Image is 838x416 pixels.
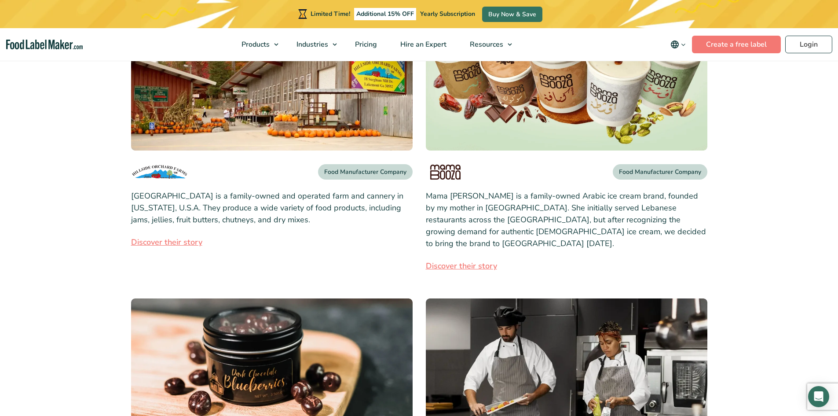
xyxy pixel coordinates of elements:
[426,190,707,272] div: Mama [PERSON_NAME] is a family-owned Arabic ice cream brand, founded by my mother in [GEOGRAPHIC_...
[458,28,516,61] a: Resources
[426,260,707,272] a: Discover their story
[354,8,416,20] span: Additional 15% OFF
[808,386,829,407] div: Open Intercom Messenger
[311,10,350,18] span: Limited Time!
[230,28,283,61] a: Products
[285,28,341,61] a: Industries
[692,36,781,53] a: Create a free label
[294,40,329,49] span: Industries
[482,7,542,22] a: Buy Now & Save
[239,40,271,49] span: Products
[131,236,413,248] a: Discover their story
[389,28,456,61] a: Hire an Expert
[352,40,378,49] span: Pricing
[344,28,387,61] a: Pricing
[318,164,413,180] div: Food Manufacturer Company
[785,36,832,53] a: Login
[613,164,707,180] div: Food Manufacturer Company
[398,40,447,49] span: Hire an Expert
[467,40,504,49] span: Resources
[420,10,475,18] span: Yearly Subscription
[131,190,413,248] div: [GEOGRAPHIC_DATA] is a family-owned and operated farm and cannery in [US_STATE], U.S.A. They prod...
